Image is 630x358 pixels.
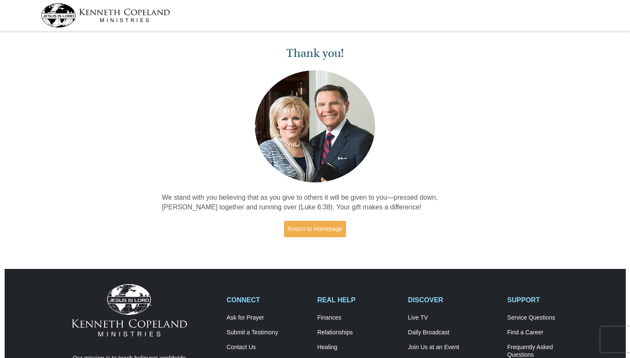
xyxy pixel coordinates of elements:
p: We stand with you believing that as you give to others it will be given to you—pressed down, [PER... [162,193,468,212]
a: Ask for Prayer [227,314,308,322]
a: Submit a Testimony [227,329,308,336]
img: kcm-header-logo.svg [41,3,170,27]
h2: SUPPORT [507,296,589,304]
a: Return to Homepage [284,221,346,237]
a: Relationships [317,329,399,336]
img: Kenneth Copeland Ministries [72,284,187,336]
a: Daily Broadcast [408,329,498,336]
h1: Thank you! [162,46,468,60]
a: Live TV [408,314,498,322]
a: Join Us at an Event [408,344,498,351]
a: Find a Career [507,329,589,336]
a: Healing [317,344,399,351]
h2: DISCOVER [408,296,498,304]
h2: REAL HELP [317,296,399,304]
h2: CONNECT [227,296,308,304]
a: Finances [317,314,399,322]
img: Kenneth and Gloria [253,68,377,184]
a: Contact Us [227,344,308,351]
a: Service Questions [507,314,589,322]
